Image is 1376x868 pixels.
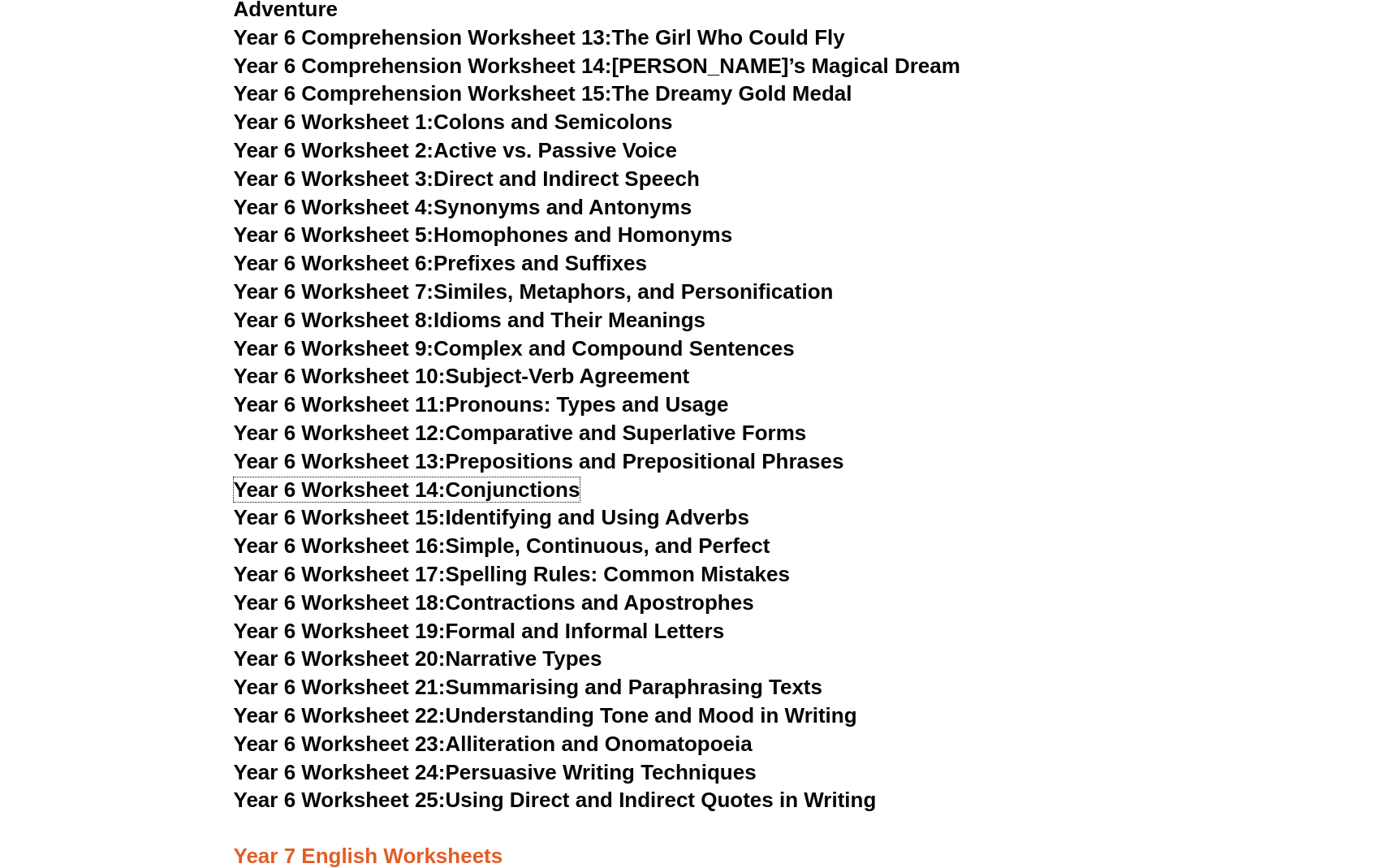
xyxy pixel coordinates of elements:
[234,110,673,134] a: Year 6 Worksheet 1:Colons and Semicolons
[234,760,757,784] a: Year 6 Worksheet 24:Persuasive Writing Techniques
[234,392,446,417] span: Year 6 Worksheet 11:
[234,110,434,134] span: Year 6 Worksheet 1:
[234,505,749,529] a: Year 6 Worksheet 15:Identifying and Using Adverbs
[234,675,446,699] span: Year 6 Worksheet 21:
[234,392,729,417] a: Year 6 Worksheet 11:Pronouns: Types and Usage
[234,279,834,304] a: Year 6 Worksheet 7:Similes, Metaphors, and Personification
[234,222,434,247] span: Year 6 Worksheet 5:
[234,619,446,643] span: Year 6 Worksheet 19:
[234,54,960,78] a: Year 6 Comprehension Worksheet 14:[PERSON_NAME]’s Magical Dream
[234,562,790,586] a: Year 6 Worksheet 17:Spelling Rules: Common Mistakes
[234,562,446,586] span: Year 6 Worksheet 17:
[234,364,446,388] span: Year 6 Worksheet 10:
[234,449,446,473] span: Year 6 Worksheet 13:
[234,646,602,671] a: Year 6 Worksheet 20:Narrative Types
[234,788,877,812] a: Year 6 Worksheet 25:Using Direct and Indirect Quotes in Writing
[234,590,754,615] a: Year 6 Worksheet 18:Contractions and Apostrophes
[234,477,446,502] span: Year 6 Worksheet 14:
[234,25,845,50] a: Year 6 Comprehension Worksheet 13:The Girl Who Could Fly
[234,222,733,247] a: Year 6 Worksheet 5:Homophones and Homonyms
[234,279,434,304] span: Year 6 Worksheet 7:
[234,732,753,756] a: Year 6 Worksheet 23:Alliteration and Onomatopoeia
[234,788,446,812] span: Year 6 Worksheet 25:
[234,336,795,361] a: Year 6 Worksheet 9:Complex and Compound Sentences
[234,166,700,191] a: Year 6 Worksheet 3:Direct and Indirect Speech
[234,449,844,473] a: Year 6 Worksheet 13:Prepositions and Prepositional Phrases
[234,81,852,106] a: Year 6 Comprehension Worksheet 15:The Dreamy Gold Medal
[234,364,690,388] a: Year 6 Worksheet 10:Subject-Verb Agreement
[234,619,725,643] a: Year 6 Worksheet 19:Formal and Informal Letters
[234,646,446,671] span: Year 6 Worksheet 20:
[234,533,446,558] span: Year 6 Worksheet 16:
[234,421,807,445] a: Year 6 Worksheet 12:Comparative and Superlative Forms
[234,195,692,219] a: Year 6 Worksheet 4:Synonyms and Antonyms
[234,477,580,502] a: Year 6 Worksheet 14:Conjunctions
[234,505,446,529] span: Year 6 Worksheet 15:
[234,138,677,162] a: Year 6 Worksheet 2:Active vs. Passive Voice
[234,308,705,332] a: Year 6 Worksheet 8:Idioms and Their Meanings
[234,703,446,728] span: Year 6 Worksheet 22:
[234,251,647,275] a: Year 6 Worksheet 6:Prefixes and Suffixes
[234,54,612,78] span: Year 6 Comprehension Worksheet 14:
[234,308,434,332] span: Year 6 Worksheet 8:
[234,251,434,275] span: Year 6 Worksheet 6:
[234,533,770,558] a: Year 6 Worksheet 16:Simple, Continuous, and Perfect
[234,590,446,615] span: Year 6 Worksheet 18:
[234,166,434,191] span: Year 6 Worksheet 3:
[234,25,612,50] span: Year 6 Comprehension Worksheet 13:
[1098,684,1376,868] iframe: Chat Widget
[234,195,434,219] span: Year 6 Worksheet 4:
[234,138,434,162] span: Year 6 Worksheet 2:
[234,703,857,728] a: Year 6 Worksheet 22:Understanding Tone and Mood in Writing
[234,336,434,361] span: Year 6 Worksheet 9:
[234,732,446,756] span: Year 6 Worksheet 23:
[234,421,446,445] span: Year 6 Worksheet 12:
[234,81,612,106] span: Year 6 Comprehension Worksheet 15:
[234,675,822,699] a: Year 6 Worksheet 21:Summarising and Paraphrasing Texts
[234,760,446,784] span: Year 6 Worksheet 24:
